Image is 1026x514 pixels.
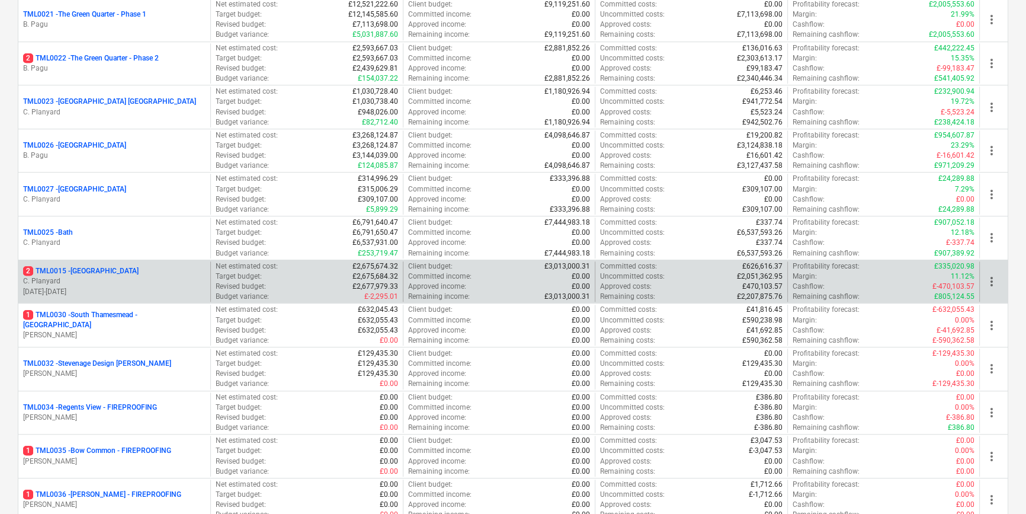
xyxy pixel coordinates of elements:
p: TML0030 - South Thamesmead - [GEOGRAPHIC_DATA] [23,310,206,330]
p: £99,183.47 [746,63,783,74]
p: Remaining costs : [600,117,655,127]
p: C. Planyard [23,194,206,205]
p: B. Pagu [23,63,206,74]
p: £309,107.00 [742,205,783,215]
p: £470,103.57 [742,282,783,292]
p: £-470,103.57 [932,282,974,292]
p: £7,113,698.00 [737,30,783,40]
p: £7,444,983.18 [544,248,590,258]
p: Approved income : [408,107,466,117]
p: £0.00 [572,151,590,161]
p: £333,396.88 [550,205,590,215]
p: Budget variance : [216,248,269,258]
p: 23.29% [951,141,974,151]
p: £5,899.29 [366,205,398,215]
span: more_vert [985,56,999,71]
p: £1,180,926.94 [544,87,590,97]
p: Revised budget : [216,20,266,30]
p: Net estimated cost : [216,218,278,228]
p: £805,124.55 [934,292,974,302]
p: £0.00 [572,141,590,151]
p: Uncommitted costs : [600,9,665,20]
p: £12,145,585.60 [348,9,398,20]
span: 2 [23,53,33,63]
p: 21.99% [951,9,974,20]
p: Cashflow : [793,107,825,117]
p: Committed income : [408,97,472,107]
p: [PERSON_NAME] [23,413,206,423]
p: Cashflow : [793,63,825,74]
p: £0.00 [572,20,590,30]
p: £0.00 [956,20,974,30]
p: Net estimated cost : [216,305,278,315]
p: Target budget : [216,53,262,63]
p: £0.00 [572,184,590,194]
p: Budget variance : [216,30,269,40]
p: Profitability forecast : [793,218,860,228]
p: £2,593,667.03 [352,43,398,53]
p: Cashflow : [793,238,825,248]
p: Net estimated cost : [216,43,278,53]
p: £4,098,646.87 [544,161,590,171]
p: £232,900.94 [934,87,974,97]
p: Client budget : [408,261,453,272]
p: Remaining cashflow : [793,292,860,302]
p: £907,052.18 [934,218,974,228]
p: Uncommitted costs : [600,184,665,194]
p: £0.00 [956,194,974,205]
p: TML0023 - [GEOGRAPHIC_DATA] [GEOGRAPHIC_DATA] [23,97,196,107]
p: Remaining income : [408,292,470,302]
div: TML0023 -[GEOGRAPHIC_DATA] [GEOGRAPHIC_DATA]C. Planyard [23,97,206,117]
p: Cashflow : [793,194,825,205]
p: £4,098,646.87 [544,130,590,141]
p: £-2,295.01 [364,292,398,302]
p: Committed income : [408,141,472,151]
p: £3,127,437.58 [737,161,783,171]
p: Profitability forecast : [793,43,860,53]
p: £3,144,039.00 [352,151,398,161]
p: Committed costs : [600,174,657,184]
p: Target budget : [216,272,262,282]
p: Profitability forecast : [793,261,860,272]
p: £0.00 [764,20,783,30]
p: Approved income : [408,282,466,292]
p: TML0032 - Stevenage Design [PERSON_NAME] [23,359,171,369]
p: £2,881,852.26 [544,74,590,84]
p: TML0026 - [GEOGRAPHIC_DATA] [23,141,126,151]
p: Margin : [793,315,817,325]
span: more_vert [985,318,999,333]
p: £942,502.76 [742,117,783,127]
p: £0.00 [572,53,590,63]
p: £590,238.98 [742,315,783,325]
p: £-632,055.43 [932,305,974,315]
p: Net estimated cost : [216,130,278,141]
p: Target budget : [216,228,262,238]
p: 11.12% [951,272,974,282]
p: £337.74 [756,238,783,248]
p: £41,692.85 [746,325,783,336]
p: £19,200.82 [746,130,783,141]
p: Cashflow : [793,151,825,161]
p: £626,616.37 [742,261,783,272]
p: £333,396.88 [550,174,590,184]
p: TML0021 - The Green Quarter - Phase 1 [23,9,146,20]
p: Approved costs : [600,20,652,30]
p: £6,791,640.47 [352,218,398,228]
div: 2TML0022 -The Green Quarter - Phase 2B. Pagu [23,53,206,74]
p: Approved income : [408,325,466,336]
span: more_vert [985,274,999,289]
p: £3,268,124.87 [352,141,398,151]
p: £82,712.40 [362,117,398,127]
p: £309,107.00 [742,184,783,194]
p: Target budget : [216,184,262,194]
p: [PERSON_NAME] [23,500,206,510]
p: £2,593,667.03 [352,53,398,63]
p: Client budget : [408,305,453,315]
p: [DATE] - [DATE] [23,287,206,297]
p: £0.00 [572,282,590,292]
p: £0.00 [572,315,590,325]
span: 1 [23,490,33,499]
p: £7,444,983.18 [544,218,590,228]
p: £16,601.42 [746,151,783,161]
div: TML0026 -[GEOGRAPHIC_DATA]B. Pagu [23,141,206,161]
